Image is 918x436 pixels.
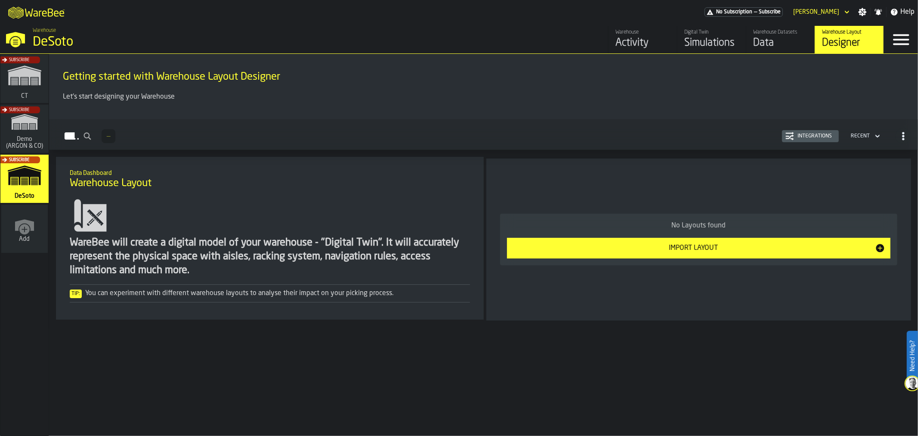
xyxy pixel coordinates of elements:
div: title-Warehouse Layout [63,164,477,195]
a: link-to-/wh/i/53489ce4-9a4e-4130-9411-87a947849922/simulations [0,155,49,205]
div: Simulations [684,36,739,50]
div: Designer [822,36,877,50]
span: — [754,9,757,15]
span: Subscribe [759,9,781,15]
div: DropdownMenuValue-4 [847,131,882,141]
span: Subscribe [9,58,29,62]
h2: Sub Title [63,69,904,70]
span: Subscribe [9,158,29,162]
div: DropdownMenuValue-Shalini Coutinho [793,9,839,16]
div: Import Layout [512,243,875,253]
label: Need Help? [908,332,917,380]
div: title-Getting started with Warehouse Layout Designer [56,61,911,92]
div: ButtonLoadMore-Load More-Prev-First-Last [98,129,119,143]
span: — [107,133,110,139]
div: Menu Subscription [705,7,783,17]
div: ItemListCard- [56,157,484,320]
span: Add [19,236,30,243]
a: link-to-/wh/new [1,205,48,255]
a: link-to-/wh/i/53489ce4-9a4e-4130-9411-87a947849922/feed/ [608,26,677,53]
div: DropdownMenuValue-Shalini Coutinho [790,7,851,17]
a: link-to-/wh/i/53489ce4-9a4e-4130-9411-87a947849922/data [746,26,815,53]
label: button-toggle-Menu [884,26,918,53]
div: Warehouse Layout [822,29,877,35]
span: Getting started with Warehouse Layout Designer [63,70,280,84]
div: Activity [615,36,670,50]
div: You can experiment with different warehouse layouts to analyse their impact on your picking process. [70,288,470,299]
div: DropdownMenuValue-4 [851,133,870,139]
a: link-to-/wh/i/53489ce4-9a4e-4130-9411-87a947849922/designer [815,26,884,53]
label: button-toggle-Notifications [871,8,886,16]
p: Let's start designing your Warehouse [63,92,904,102]
div: Warehouse Datasets [753,29,808,35]
span: Help [900,7,915,17]
a: link-to-/wh/i/311453a2-eade-4fd3-b522-1ff6a7eba4ba/simulations [0,55,49,105]
button: button-Import Layout [507,238,891,258]
span: Tip: [70,290,82,298]
span: No Subscription [716,9,752,15]
div: ItemListCard- [49,54,918,119]
div: Warehouse [615,29,670,35]
h2: button-Layouts [49,119,918,150]
a: link-to-/wh/i/53489ce4-9a4e-4130-9411-87a947849922/pricing/ [705,7,783,17]
label: button-toggle-Help [887,7,918,17]
div: DeSoto [33,34,265,50]
button: button-Integrations [782,130,839,142]
a: link-to-/wh/i/f4b48827-899b-4d27-9478-094b6b2bfdee/simulations [0,105,49,155]
span: Subscribe [9,108,29,112]
h2: Sub Title [70,168,470,177]
span: Warehouse [33,28,56,34]
a: link-to-/wh/i/53489ce4-9a4e-4130-9411-87a947849922/simulations [677,26,746,53]
div: ItemListCard- [486,159,912,321]
div: No Layouts found [507,221,891,231]
span: Warehouse Layout [70,177,151,190]
div: Digital Twin [684,29,739,35]
label: button-toggle-Settings [855,8,870,16]
div: WareBee will create a digital model of your warehouse - "Digital Twin". It will accurately repres... [70,236,470,277]
div: Integrations [794,133,835,139]
div: Data [753,36,808,50]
